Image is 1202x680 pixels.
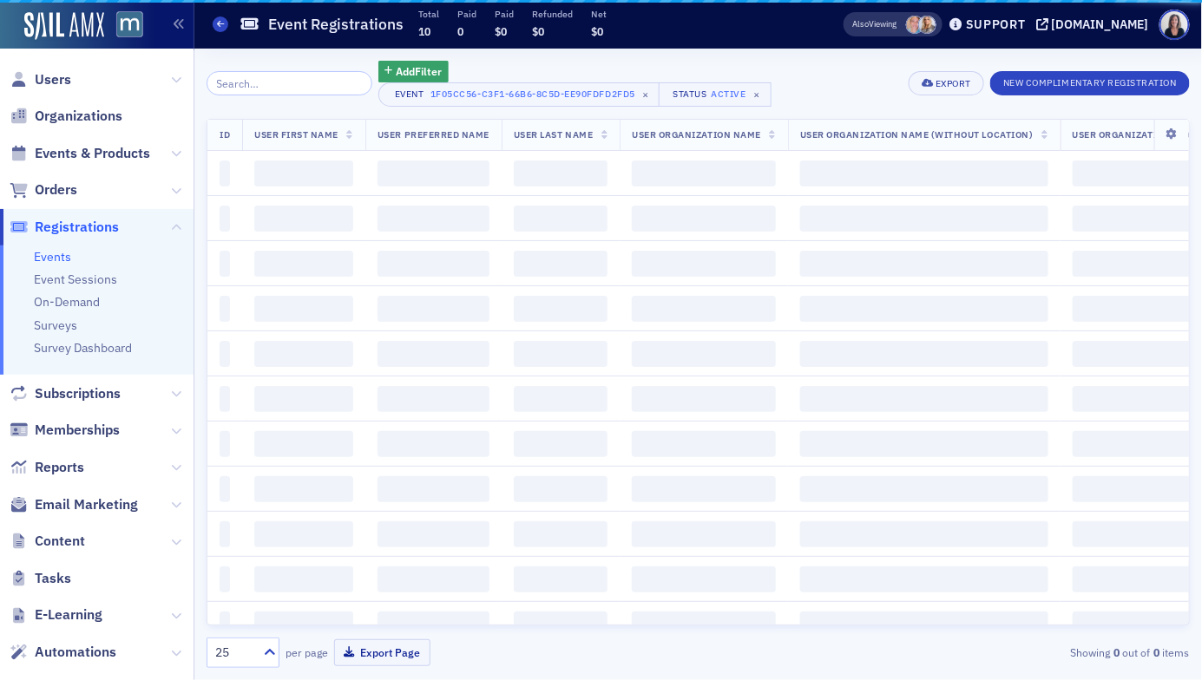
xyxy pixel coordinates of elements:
[800,521,1048,547] span: ‌
[35,605,102,624] span: E-Learning
[220,611,230,637] span: ‌
[800,431,1048,457] span: ‌
[800,566,1048,592] span: ‌
[215,644,253,662] div: 25
[334,639,430,666] button: Export Page
[254,566,353,592] span: ‌
[874,644,1190,660] div: Showing out of items
[632,431,776,457] span: ‌
[220,566,230,592] span: ‌
[1159,10,1190,40] span: Profile
[391,88,428,100] div: Event
[495,8,514,20] p: Paid
[34,294,100,310] a: On-Demand
[591,8,607,20] p: Net
[711,88,746,100] div: Active
[672,88,708,100] div: Status
[936,79,971,88] div: Export
[378,521,489,547] span: ‌
[990,71,1190,95] button: New Complimentary Registration
[24,12,104,40] img: SailAMX
[207,71,372,95] input: Search…
[532,24,544,38] span: $0
[10,643,116,662] a: Automations
[418,8,439,20] p: Total
[254,296,353,322] span: ‌
[34,271,117,287] a: Event Sessions
[514,431,608,457] span: ‌
[10,532,85,551] a: Content
[10,421,120,440] a: Memberships
[800,296,1048,322] span: ‌
[220,476,230,502] span: ‌
[378,82,660,107] button: Event1f05cc56-c3f1-66b6-8c5d-ee90fdfd2fd5×
[116,11,143,38] img: SailAMX
[918,16,936,34] span: Emily Trott
[514,206,608,232] span: ‌
[10,218,119,237] a: Registrations
[268,14,404,35] h1: Event Registrations
[254,251,353,277] span: ‌
[35,458,84,477] span: Reports
[378,160,489,186] span: ‌
[853,18,897,30] span: Viewing
[638,87,654,102] span: ×
[220,296,230,322] span: ‌
[220,160,230,186] span: ‌
[378,251,489,277] span: ‌
[10,70,71,89] a: Users
[966,16,1026,32] div: Support
[254,160,353,186] span: ‌
[396,63,442,79] span: Add Filter
[632,160,776,186] span: ‌
[220,251,230,277] span: ‌
[220,521,230,547] span: ‌
[254,611,353,637] span: ‌
[34,249,71,265] a: Events
[34,317,77,333] a: Surveys
[800,251,1048,277] span: ‌
[220,386,230,412] span: ‌
[853,18,870,29] div: Also
[378,206,489,232] span: ‌
[10,144,150,163] a: Events & Products
[457,24,463,38] span: 0
[35,70,71,89] span: Users
[632,476,776,502] span: ‌
[378,431,489,457] span: ‌
[632,341,776,367] span: ‌
[35,569,71,588] span: Tasks
[800,128,1034,141] span: User Organization Name (Without Location)
[34,340,132,356] a: Survey Dashboard
[514,476,608,502] span: ‌
[632,521,776,547] span: ‌
[254,521,353,547] span: ‌
[10,569,71,588] a: Tasks
[514,160,608,186] span: ‌
[514,251,608,277] span: ‌
[35,144,150,163] span: Events & Products
[35,495,138,514] span: Email Marketing
[430,85,635,102] div: 1f05cc56-c3f1-66b6-8c5d-ee90fdfd2fd5
[254,206,353,232] span: ‌
[800,476,1048,502] span: ‌
[220,431,230,457] span: ‌
[632,566,776,592] span: ‌
[800,611,1048,637] span: ‌
[749,87,765,102] span: ×
[378,296,489,322] span: ‌
[632,386,776,412] span: ‌
[35,384,121,403] span: Subscriptions
[378,128,489,141] span: User Preferred Name
[378,61,450,82] button: AddFilter
[10,495,138,514] a: Email Marketing
[800,160,1048,186] span: ‌
[35,218,119,237] span: Registrations
[10,384,121,403] a: Subscriptions
[10,180,77,199] a: Orders
[800,206,1048,232] span: ‌
[909,71,984,95] button: Export
[800,386,1048,412] span: ‌
[906,16,924,34] span: Dee Sullivan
